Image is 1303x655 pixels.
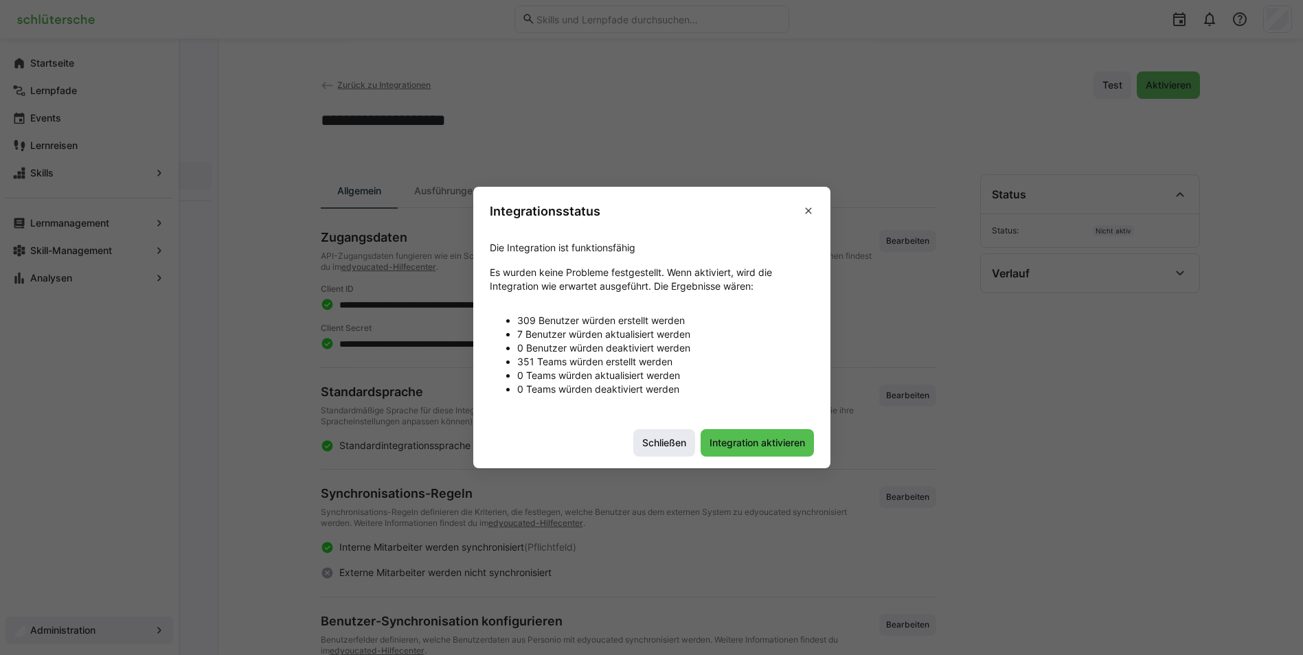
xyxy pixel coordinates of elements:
[517,369,814,382] li: 0 Teams würden aktualisiert werden
[490,266,814,293] p: Es wurden keine Probleme festgestellt. Wenn aktiviert, wird die Integration wie erwartet ausgefüh...
[517,382,814,396] li: 0 Teams würden deaktiviert werden
[517,314,814,327] li: 309 Benutzer würden erstellt werden
[640,436,688,450] span: Schließen
[633,429,695,457] button: Schließen
[490,241,814,255] p: Die Integration ist funktionsfähig
[490,203,600,219] h3: Integrationsstatus
[517,355,814,369] li: 351 Teams würden erstellt werden
[517,327,814,341] li: 7 Benutzer würden aktualisiert werden
[707,436,807,450] span: Integration aktivieren
[517,341,814,355] li: 0 Benutzer würden deaktiviert werden
[701,429,814,457] button: Integration aktivieren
